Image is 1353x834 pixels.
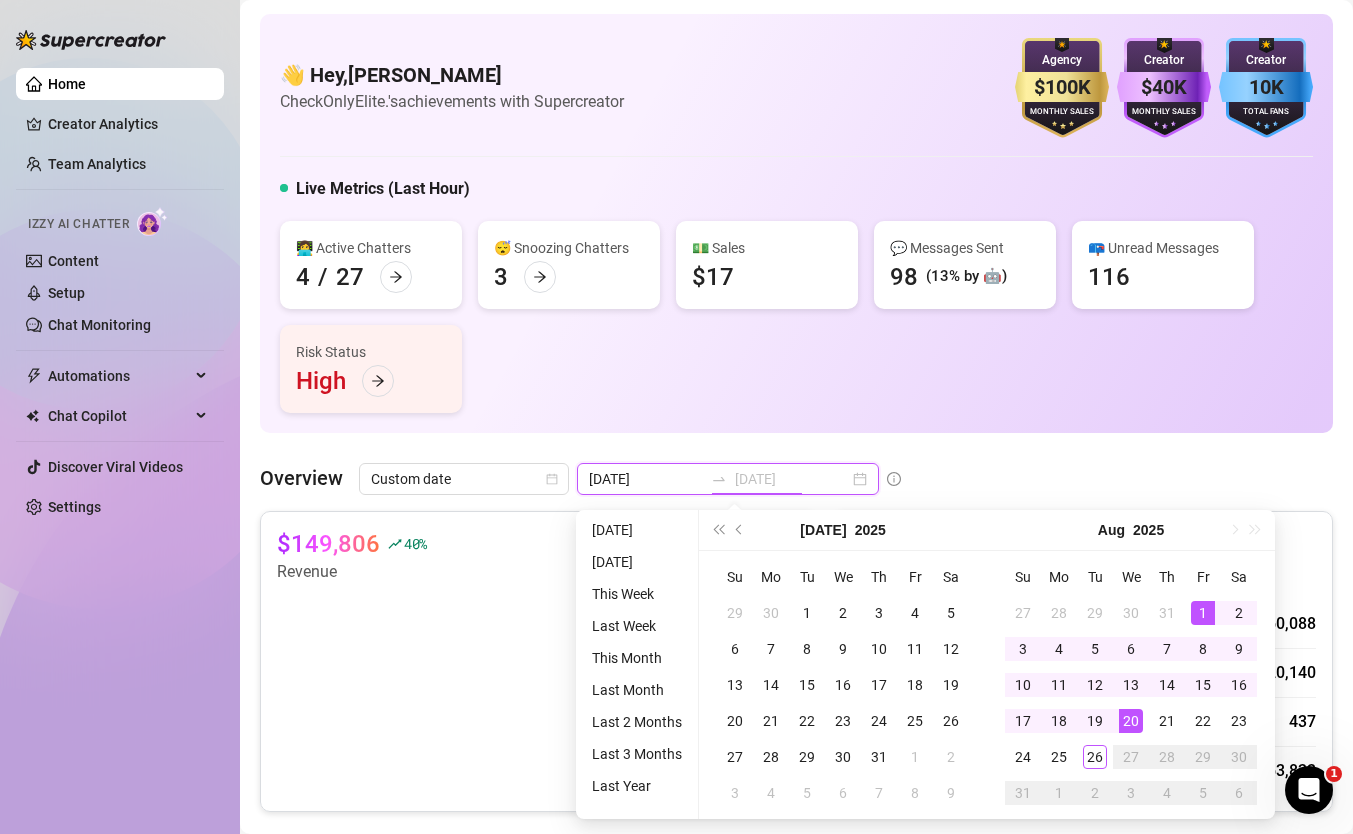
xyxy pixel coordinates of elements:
div: 9 [831,637,855,661]
td: 2025-08-09 [1221,631,1257,667]
div: $60,088 [1258,612,1316,636]
div: 1 [1191,601,1215,625]
td: 2025-07-05 [933,595,969,631]
div: 25 [903,709,927,733]
td: 2025-07-08 [789,631,825,667]
div: 29 [795,745,819,769]
td: 2025-08-07 [861,775,897,811]
td: 2025-07-31 [861,739,897,775]
span: Custom date [371,464,557,494]
td: 2025-07-17 [861,667,897,703]
div: 4 [1047,637,1071,661]
div: 5 [939,601,963,625]
span: Automations [48,360,190,392]
td: 2025-08-04 [753,775,789,811]
img: Chat Copilot [26,409,39,423]
li: Last 3 Months [584,742,690,766]
td: 2025-08-12 [1077,667,1113,703]
div: 18 [903,673,927,697]
div: 437 [1289,710,1316,734]
button: Choose a year [855,510,886,550]
div: $17 [692,261,734,293]
div: 22 [1191,709,1215,733]
div: 1 [903,745,927,769]
th: Th [861,559,897,595]
td: 2025-07-29 [789,739,825,775]
div: 4 [296,261,310,293]
article: $149,806 [277,528,380,560]
div: 💵 Sales [692,237,842,259]
article: Revenue [277,560,427,584]
td: 2025-08-02 [933,739,969,775]
a: Home [48,76,86,92]
td: 2025-08-28 [1149,739,1185,775]
td: 2025-08-08 [1185,631,1221,667]
td: 2025-08-16 [1221,667,1257,703]
div: 7 [1155,637,1179,661]
td: 2025-08-01 [897,739,933,775]
th: Su [1005,559,1041,595]
div: 10K [1219,72,1313,103]
div: 30 [831,745,855,769]
article: Check OnlyElite.'s achievements with Supercreator [280,89,624,114]
td: 2025-08-15 [1185,667,1221,703]
td: 2025-08-14 [1149,667,1185,703]
div: 1 [795,601,819,625]
div: 👩‍💻 Active Chatters [296,237,446,259]
div: Monthly Sales [1015,106,1109,119]
div: Total Fans [1219,106,1313,119]
td: 2025-07-29 [1077,595,1113,631]
div: 11 [1047,673,1071,697]
td: 2025-09-01 [1041,775,1077,811]
div: 12 [1083,673,1107,697]
a: Team Analytics [48,156,146,172]
td: 2025-09-04 [1149,775,1185,811]
span: swap-right [711,471,727,487]
span: arrow-right [371,374,385,388]
td: 2025-07-26 [933,703,969,739]
td: 2025-06-29 [717,595,753,631]
div: 2 [1083,781,1107,805]
li: Last Year [584,774,690,798]
td: 2025-07-23 [825,703,861,739]
td: 2025-08-17 [1005,703,1041,739]
div: 18 [1047,709,1071,733]
article: Overview [260,463,343,493]
div: Risk Status [296,341,446,363]
h5: Live Metrics (Last Hour) [296,177,470,201]
span: arrow-right [533,270,547,284]
td: 2025-09-06 [1221,775,1257,811]
span: to [711,471,727,487]
td: 2025-07-28 [1041,595,1077,631]
div: 21 [1155,709,1179,733]
div: 8 [795,637,819,661]
div: 20 [723,709,747,733]
li: Last 2 Months [584,710,690,734]
td: 2025-07-28 [753,739,789,775]
td: 2025-07-01 [789,595,825,631]
td: 2025-08-03 [1005,631,1041,667]
a: Setup [48,285,85,301]
span: rise [388,537,402,551]
div: 14 [759,673,783,697]
th: Mo [1041,559,1077,595]
td: 2025-08-02 [1221,595,1257,631]
th: Fr [1185,559,1221,595]
div: 28 [1155,745,1179,769]
div: 8 [903,781,927,805]
th: Th [1149,559,1185,595]
div: 11 [903,637,927,661]
th: Sa [1221,559,1257,595]
img: purple-badge-B9DA21FR.svg [1117,38,1211,138]
td: 2025-08-30 [1221,739,1257,775]
div: 26 [1083,745,1107,769]
td: 2025-07-16 [825,667,861,703]
div: 💬 Messages Sent [890,237,1040,259]
button: Last year (Control + left) [707,510,729,550]
span: arrow-right [389,270,403,284]
td: 2025-07-02 [825,595,861,631]
span: info-circle [887,472,901,486]
div: 31 [1011,781,1035,805]
th: Mo [753,559,789,595]
td: 2025-08-18 [1041,703,1077,739]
